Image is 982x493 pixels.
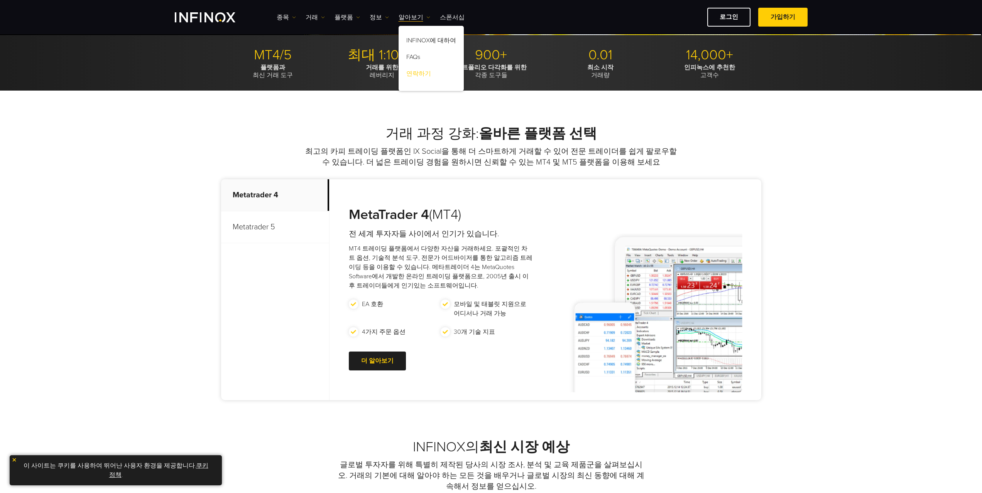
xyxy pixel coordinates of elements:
[456,64,527,71] strong: 포트폴리오 다각화를 위한
[335,13,360,22] a: 플랫폼
[587,64,614,71] strong: 최소 시작
[349,206,533,223] h3: (MT4)
[370,13,389,22] a: 정보
[330,64,434,79] p: 레버리지
[439,47,543,64] p: 900+
[454,300,529,318] p: 모바일 및 태블릿 지원으로 어디서나 거래 가능
[399,50,464,67] a: FAQs
[399,13,430,22] a: 알아보기
[221,125,761,142] h2: 거래 과정 강화:
[349,229,533,239] h4: 전 세계 투자자들 사이에서 인기가 있습니다.
[175,12,254,22] a: INFINOX Logo
[304,146,678,168] p: 최고의 카피 트레이딩 플랫폼인 IX Social을 통해 더 스마트하게 거래할 수 있어 전문 트레이더를 쉽게 팔로우할 수 있습니다. 더 넓은 트레이딩 경험을 원하시면 신뢰할 수...
[549,47,652,64] p: 0.01
[349,352,406,370] a: 더 알아보기
[399,34,464,50] a: INFINOX에 대하여
[758,8,808,27] a: 가입하기
[399,67,464,83] a: 연락하기
[439,64,543,79] p: 각종 도구들
[306,13,325,22] a: 거래
[336,459,647,492] p: 글로벌 투자자를 위해 특별히 제작된 당사의 시장 조사, 분석 및 교육 제품군을 살펴보십시오. 거래의 기본에 대해 알아야 하는 모든 것을 배우거나 글로벌 시장의 최신 동향에 대...
[479,125,597,142] strong: 올바른 플랫폼 선택
[221,64,325,79] p: 최신 거래 도구
[440,13,465,22] a: 스폰서십
[221,47,325,64] p: MT4/5
[479,439,570,455] strong: 최신 시장 예상
[260,64,285,71] strong: 플랫폼과
[349,244,533,290] p: MT4 트레이딩 플랫폼에서 다양한 자산을 거래하세요. 포괄적인 차트 옵션, 기술적 분석 도구, 전문가 어드바이저를 통한 알고리즘 트레이딩 등을 이용할 수 있습니다. 메타트레이...
[454,327,495,337] p: 30개 기술 지표
[658,64,761,79] p: 고객수
[221,211,329,243] p: Metatrader 5
[277,13,296,22] a: 종목
[684,64,735,71] strong: 인피녹스에 추천한
[658,47,761,64] p: 14,000+
[221,439,761,456] h2: INFINOX의
[330,47,434,64] p: 최대 1:1000
[349,206,429,223] strong: MetaTrader 4
[221,179,329,211] p: Metatrader 4
[362,327,406,337] p: 4가지 주문 옵션
[707,8,750,27] a: 로그인
[12,457,17,463] img: yellow close icon
[14,459,218,481] p: 이 사이트는 쿠키를 사용하여 뛰어난 사용자 환경을 제공합니다. .
[366,64,398,71] strong: 거래를 위한
[549,64,652,79] p: 거래량
[362,300,383,309] p: EA 호환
